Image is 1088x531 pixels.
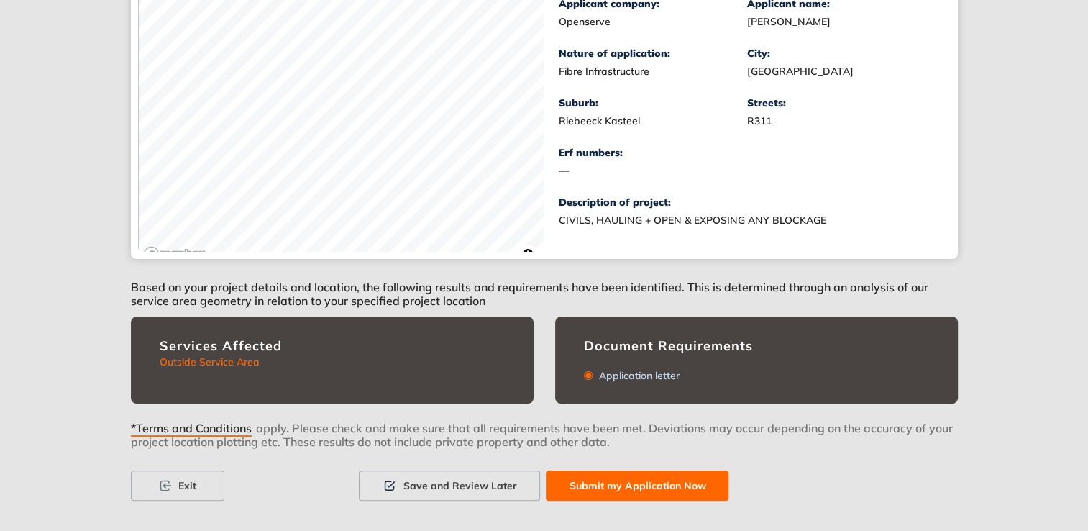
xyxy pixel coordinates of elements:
[143,246,206,263] a: Mapbox logo
[559,147,748,159] div: Erf numbers:
[559,115,748,127] div: Riebeeck Kasteel
[359,471,540,501] button: Save and Review Later
[584,338,929,354] div: Document Requirements
[131,421,256,431] button: *Terms and Conditions
[559,214,918,227] div: CIVILS, HAULING + OPEN & EXPOSING ANY BLOCKAGE
[131,259,958,317] div: Based on your project details and location, the following results and requirements have been iden...
[524,246,532,262] span: Toggle attribution
[160,355,260,368] span: Outside Service Area
[403,478,516,494] span: Save and Review Later
[559,47,748,60] div: Nature of application:
[131,471,224,501] button: Exit
[131,422,252,437] span: *Terms and Conditions
[131,421,958,471] div: apply. Please check and make sure that all requirements have been met. Deviations may occur depen...
[593,370,680,382] div: Application letter
[747,47,936,60] div: City:
[559,165,748,177] div: —
[747,97,936,109] div: Streets:
[559,16,748,28] div: Openserve
[546,471,728,501] button: Submit my Application Now
[178,478,196,494] span: Exit
[559,97,748,109] div: Suburb:
[569,478,705,494] span: Submit my Application Now
[747,115,936,127] div: R311
[559,65,748,78] div: Fibre Infrastructure
[747,65,936,78] div: [GEOGRAPHIC_DATA]
[160,338,505,354] div: Services Affected
[559,196,936,209] div: Description of project:
[747,16,936,28] div: [PERSON_NAME]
